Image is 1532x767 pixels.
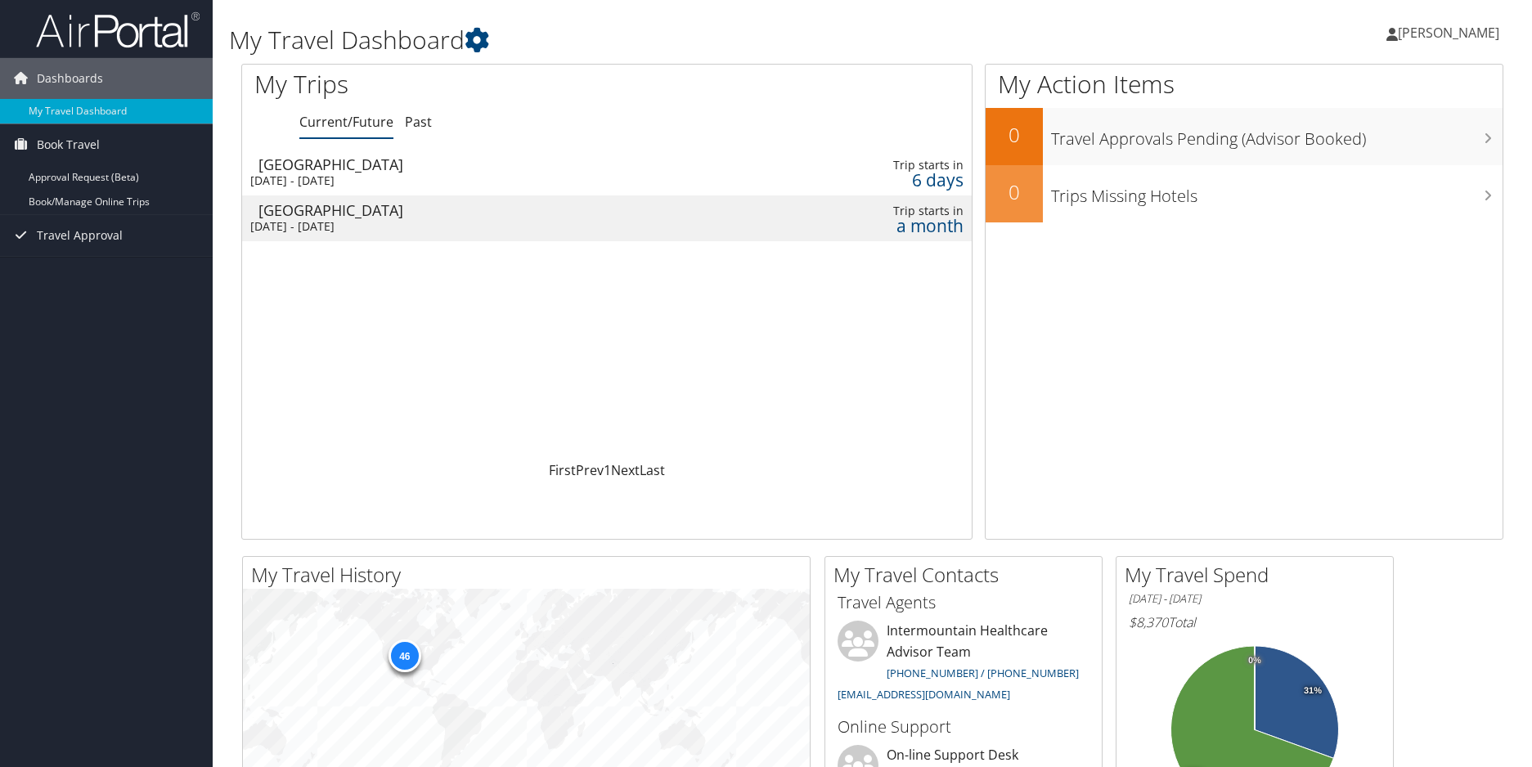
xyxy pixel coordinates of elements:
[1248,656,1261,666] tspan: 0%
[37,215,123,256] span: Travel Approval
[251,561,810,589] h2: My Travel History
[986,178,1043,206] h2: 0
[299,113,393,131] a: Current/Future
[1129,591,1381,607] h6: [DATE] - [DATE]
[611,461,640,479] a: Next
[388,639,420,672] div: 46
[250,173,710,188] div: [DATE] - [DATE]
[1304,686,1322,696] tspan: 31%
[250,219,710,234] div: [DATE] - [DATE]
[804,158,963,173] div: Trip starts in
[838,715,1089,738] h3: Online Support
[838,687,1010,702] a: [EMAIL_ADDRESS][DOMAIN_NAME]
[254,67,655,101] h1: My Trips
[36,11,200,49] img: airportal-logo.png
[1386,8,1516,57] a: [PERSON_NAME]
[804,204,963,218] div: Trip starts in
[1129,613,1168,631] span: $8,370
[549,461,576,479] a: First
[258,157,718,172] div: [GEOGRAPHIC_DATA]
[986,121,1043,149] h2: 0
[986,165,1503,222] a: 0Trips Missing Hotels
[604,461,611,479] a: 1
[833,561,1102,589] h2: My Travel Contacts
[229,23,1087,57] h1: My Travel Dashboard
[804,173,963,187] div: 6 days
[1051,119,1503,150] h3: Travel Approvals Pending (Advisor Booked)
[37,58,103,99] span: Dashboards
[258,203,718,218] div: [GEOGRAPHIC_DATA]
[576,461,604,479] a: Prev
[838,591,1089,614] h3: Travel Agents
[640,461,665,479] a: Last
[1051,177,1503,208] h3: Trips Missing Hotels
[804,218,963,233] div: a month
[829,621,1098,708] li: Intermountain Healthcare Advisor Team
[1125,561,1393,589] h2: My Travel Spend
[37,124,100,165] span: Book Travel
[405,113,432,131] a: Past
[986,67,1503,101] h1: My Action Items
[887,666,1079,680] a: [PHONE_NUMBER] / [PHONE_NUMBER]
[1129,613,1381,631] h6: Total
[986,108,1503,165] a: 0Travel Approvals Pending (Advisor Booked)
[1398,24,1499,42] span: [PERSON_NAME]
